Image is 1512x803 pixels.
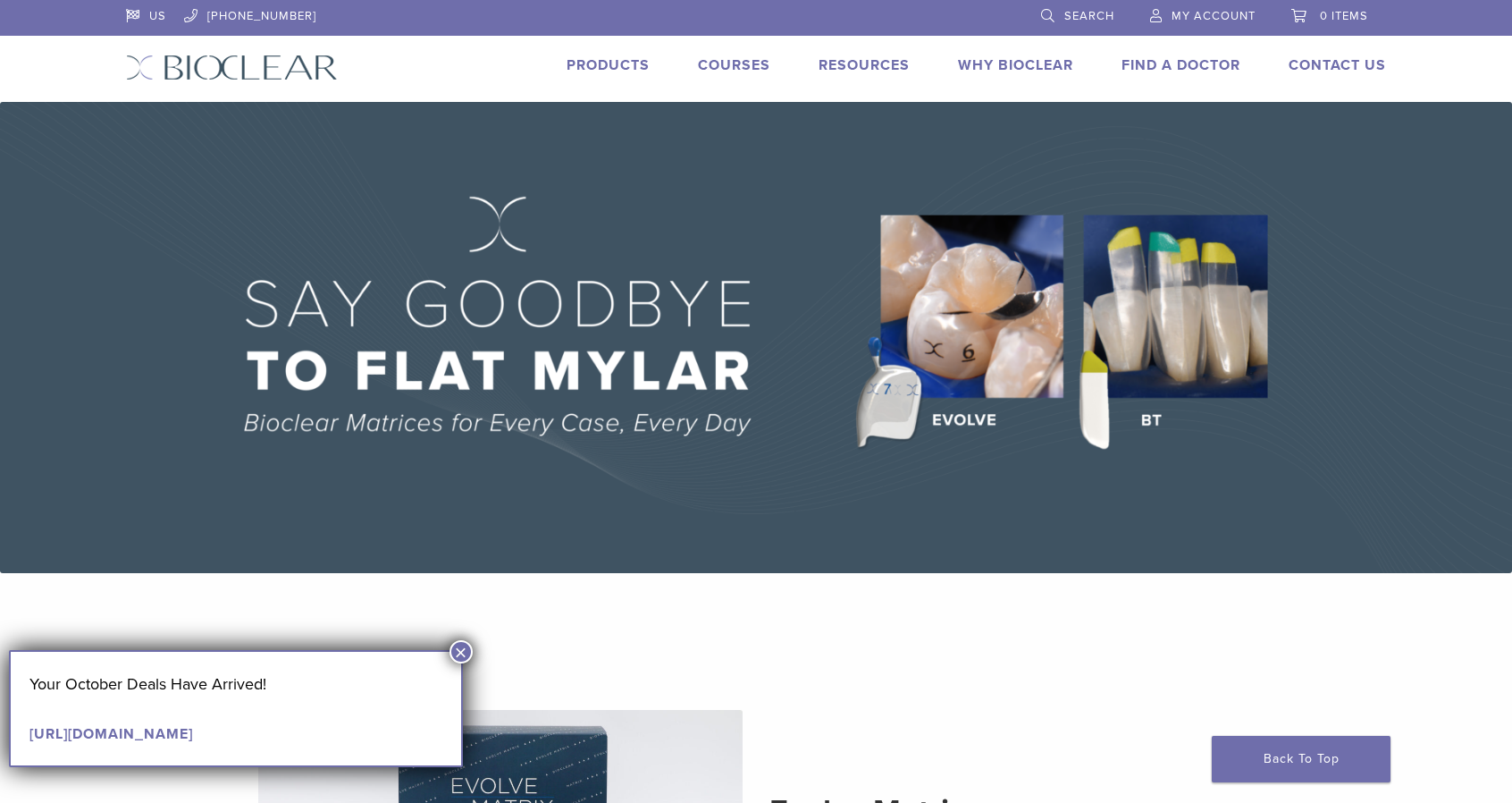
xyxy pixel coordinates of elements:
[126,55,338,80] img: Bioclear
[1064,9,1114,23] span: Search
[1121,56,1240,74] a: Find A Doctor
[449,640,473,664] button: Close
[1320,9,1368,23] span: 0 items
[958,56,1073,74] a: Why Bioclear
[698,56,770,74] a: Courses
[29,725,193,743] a: [URL][DOMAIN_NAME]
[567,56,650,74] a: Products
[29,671,442,697] p: Your October Deals Have Arrived!
[1289,56,1386,74] a: Contact Us
[1212,736,1390,782] a: Back To Top
[819,56,910,74] a: Resources
[1172,9,1256,23] span: My Account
